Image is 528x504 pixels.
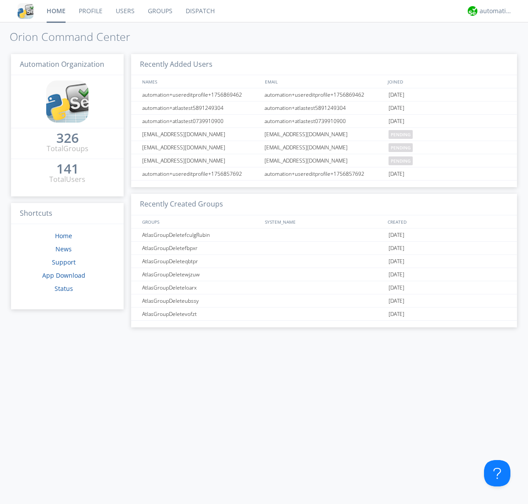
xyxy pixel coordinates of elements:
[131,242,517,255] a: AtlasGroupDeletefbpxr[DATE]
[389,156,413,165] span: pending
[484,460,510,486] iframe: Toggle Customer Support
[389,255,404,268] span: [DATE]
[262,167,386,180] div: automation+usereditprofile+1756857692
[389,130,413,139] span: pending
[52,258,76,266] a: Support
[480,7,513,15] div: automation+atlas
[56,164,79,173] div: 141
[140,115,262,127] div: automation+atlastest0739910900
[131,54,517,76] h3: Recently Added Users
[55,232,72,240] a: Home
[389,102,404,115] span: [DATE]
[263,215,385,228] div: SYSTEM_NAME
[140,154,262,167] div: [EMAIL_ADDRESS][DOMAIN_NAME]
[131,102,517,115] a: automation+atlastest5891249304automation+atlastest5891249304[DATE]
[262,88,386,101] div: automation+usereditprofile+1756869462
[140,294,262,307] div: AtlasGroupDeleteubssy
[55,284,73,293] a: Status
[140,281,262,294] div: AtlasGroupDeleteloarx
[262,102,386,114] div: automation+atlastest5891249304
[47,144,88,154] div: Total Groups
[140,255,262,268] div: AtlasGroupDeleteqbtpr
[18,3,33,19] img: cddb5a64eb264b2086981ab96f4c1ba7
[140,88,262,101] div: automation+usereditprofile+1756869462
[140,268,262,281] div: AtlasGroupDeletewjzuw
[140,102,262,114] div: automation+atlastest5891249304
[468,6,477,16] img: d2d01cd9b4174d08988066c6d424eccd
[389,167,404,181] span: [DATE]
[385,215,509,228] div: CREATED
[131,115,517,128] a: automation+atlastest0739910900automation+atlastest0739910900[DATE]
[140,167,262,180] div: automation+usereditprofile+1756857692
[42,271,85,279] a: App Download
[56,164,79,174] a: 141
[56,134,79,144] a: 326
[46,80,88,123] img: cddb5a64eb264b2086981ab96f4c1ba7
[140,228,262,241] div: AtlasGroupDeletefculgRubin
[131,281,517,294] a: AtlasGroupDeleteloarx[DATE]
[131,294,517,308] a: AtlasGroupDeleteubssy[DATE]
[389,294,404,308] span: [DATE]
[389,242,404,255] span: [DATE]
[262,128,386,141] div: [EMAIL_ADDRESS][DOMAIN_NAME]
[389,281,404,294] span: [DATE]
[131,128,517,141] a: [EMAIL_ADDRESS][DOMAIN_NAME][EMAIL_ADDRESS][DOMAIN_NAME]pending
[140,75,260,88] div: NAMES
[11,203,124,225] h3: Shortcuts
[131,154,517,167] a: [EMAIL_ADDRESS][DOMAIN_NAME][EMAIL_ADDRESS][DOMAIN_NAME]pending
[56,134,79,142] div: 326
[389,308,404,321] span: [DATE]
[131,228,517,242] a: AtlasGroupDeletefculgRubin[DATE]
[55,245,72,253] a: News
[140,215,260,228] div: GROUPS
[140,308,262,320] div: AtlasGroupDeletevofzt
[262,141,386,154] div: [EMAIL_ADDRESS][DOMAIN_NAME]
[131,88,517,102] a: automation+usereditprofile+1756869462automation+usereditprofile+1756869462[DATE]
[389,143,413,152] span: pending
[140,141,262,154] div: [EMAIL_ADDRESS][DOMAIN_NAME]
[140,128,262,141] div: [EMAIL_ADDRESS][DOMAIN_NAME]
[131,268,517,281] a: AtlasGroupDeletewjzuw[DATE]
[49,174,85,185] div: Total Users
[389,88,404,102] span: [DATE]
[262,154,386,167] div: [EMAIL_ADDRESS][DOMAIN_NAME]
[385,75,509,88] div: JOINED
[131,141,517,154] a: [EMAIL_ADDRESS][DOMAIN_NAME][EMAIL_ADDRESS][DOMAIN_NAME]pending
[262,115,386,127] div: automation+atlastest0739910900
[140,242,262,254] div: AtlasGroupDeletefbpxr
[131,167,517,181] a: automation+usereditprofile+1756857692automation+usereditprofile+1756857692[DATE]
[389,268,404,281] span: [DATE]
[263,75,385,88] div: EMAIL
[131,308,517,321] a: AtlasGroupDeletevofzt[DATE]
[389,115,404,128] span: [DATE]
[131,255,517,268] a: AtlasGroupDeleteqbtpr[DATE]
[389,228,404,242] span: [DATE]
[20,59,104,69] span: Automation Organization
[131,194,517,215] h3: Recently Created Groups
